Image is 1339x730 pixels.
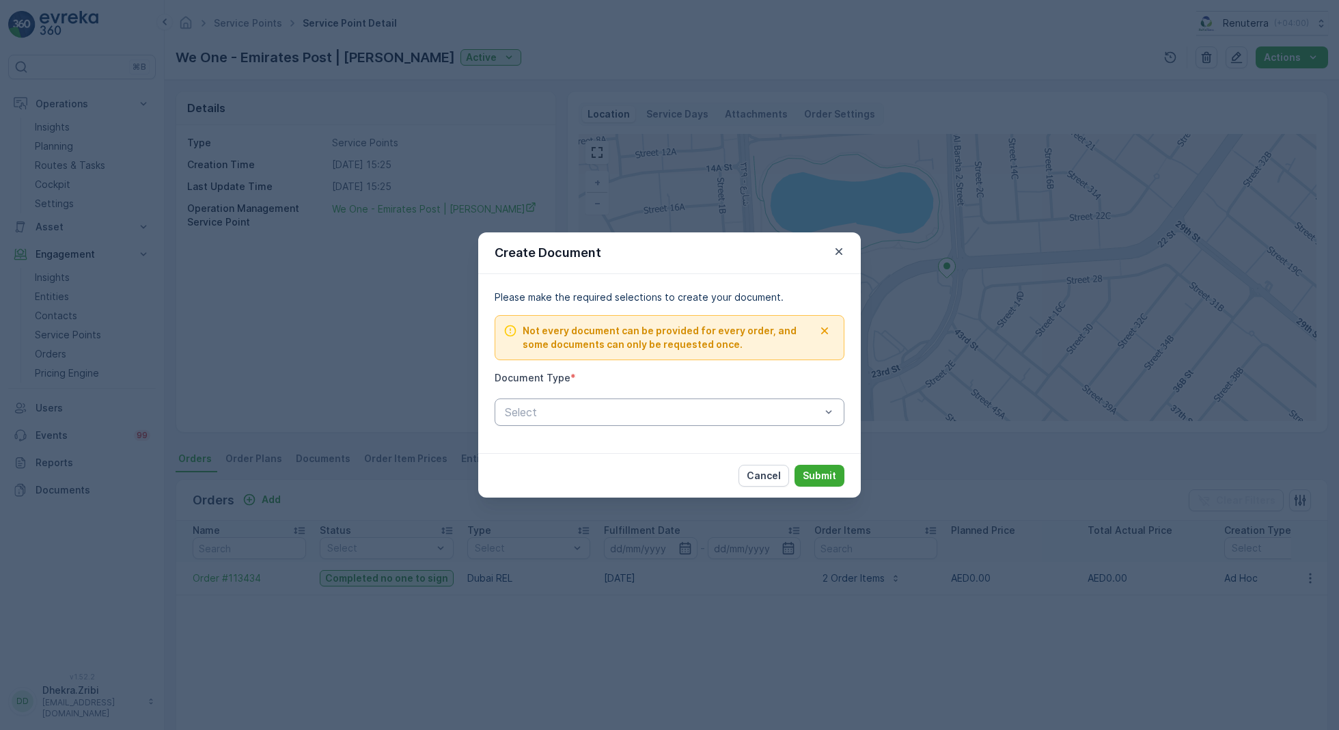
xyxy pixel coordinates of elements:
[523,324,814,351] span: Not every document can be provided for every order, and some documents can only be requested once.
[747,469,781,483] p: Cancel
[803,469,836,483] p: Submit
[795,465,844,487] button: Submit
[495,290,844,304] p: Please make the required selections to create your document.
[738,465,789,487] button: Cancel
[495,372,570,383] label: Document Type
[505,404,820,420] p: Select
[495,243,601,262] p: Create Document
